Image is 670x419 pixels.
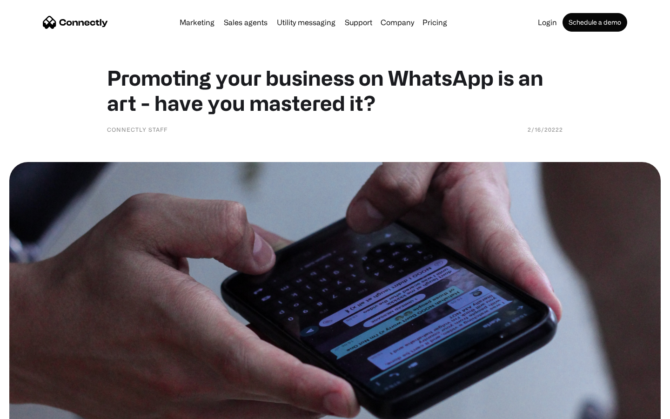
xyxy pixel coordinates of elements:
aside: Language selected: English [9,403,56,416]
a: Marketing [176,19,218,26]
ul: Language list [19,403,56,416]
div: Connectly Staff [107,125,167,134]
a: Pricing [419,19,451,26]
div: Company [381,16,414,29]
div: 2/16/20222 [528,125,563,134]
a: Schedule a demo [563,13,627,32]
a: Support [341,19,376,26]
a: Utility messaging [273,19,339,26]
h1: Promoting your business on WhatsApp is an art - have you mastered it? [107,65,563,115]
a: Sales agents [220,19,271,26]
a: Login [534,19,561,26]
